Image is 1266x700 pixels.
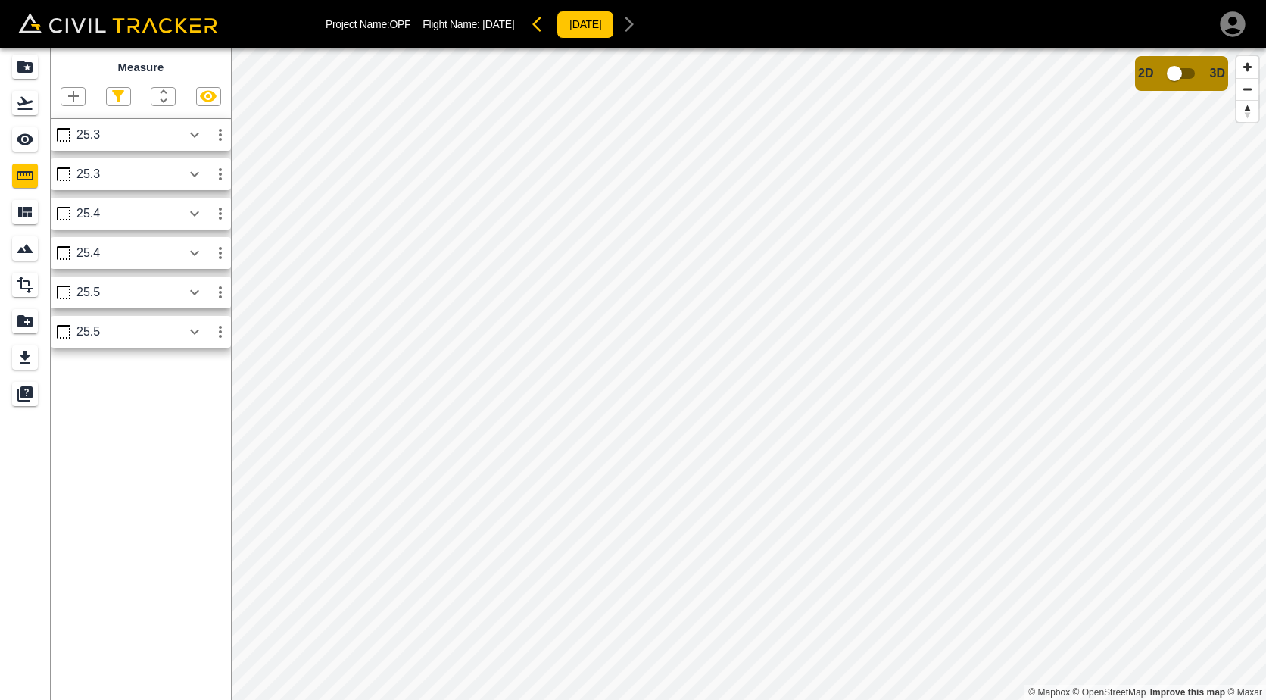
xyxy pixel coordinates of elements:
[423,18,514,30] p: Flight Name:
[18,13,217,33] img: Civil Tracker
[1150,687,1225,698] a: Map feedback
[1236,100,1258,122] button: Reset bearing to north
[1073,687,1146,698] a: OpenStreetMap
[1138,67,1153,80] span: 2D
[1028,687,1070,698] a: Mapbox
[231,48,1266,700] canvas: Map
[557,11,614,39] button: [DATE]
[1227,687,1262,698] a: Maxar
[482,18,514,30] span: [DATE]
[1236,56,1258,78] button: Zoom in
[1236,78,1258,100] button: Zoom out
[326,18,410,30] p: Project Name: OPF
[1210,67,1225,80] span: 3D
